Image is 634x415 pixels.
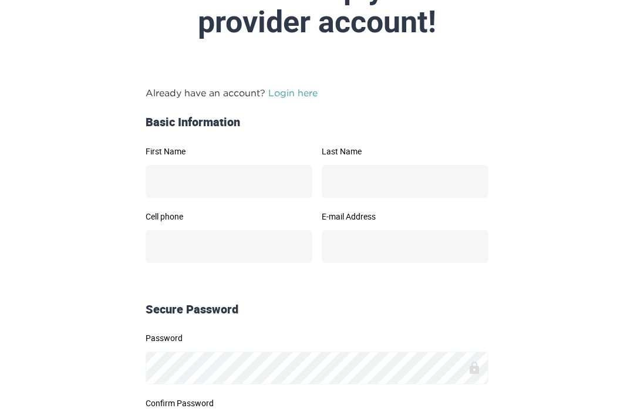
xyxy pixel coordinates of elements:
div: Basic Information [141,114,493,131]
label: Cell phone [146,213,312,221]
a: Login here [268,88,318,99]
label: Last Name [322,148,488,156]
label: E-mail Address [322,213,488,221]
div: Secure Password [141,302,493,319]
label: Confirm Password [146,400,488,408]
p: Already have an account? [146,86,488,100]
label: First Name [146,148,312,156]
label: Password [146,335,488,343]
